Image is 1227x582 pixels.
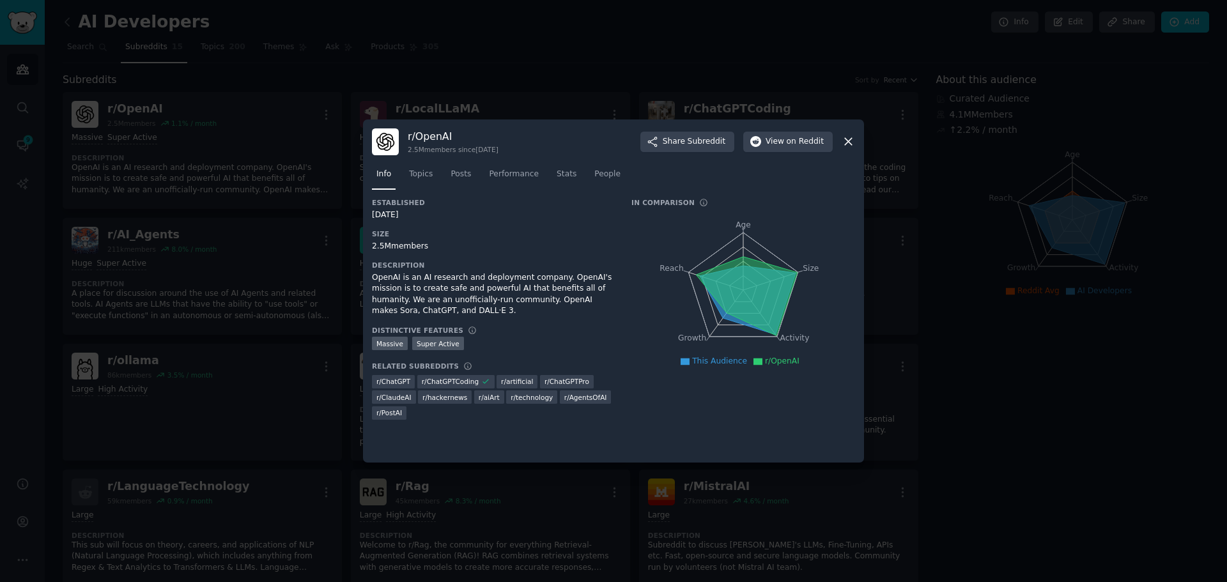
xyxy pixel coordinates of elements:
[376,377,410,386] span: r/ ChatGPT
[422,393,467,402] span: r/ hackernews
[372,362,459,371] h3: Related Subreddits
[405,164,437,190] a: Topics
[408,145,498,154] div: 2.5M members since [DATE]
[780,333,810,342] tspan: Activity
[479,393,500,402] span: r/ aiArt
[484,164,543,190] a: Performance
[489,169,539,180] span: Performance
[376,169,391,180] span: Info
[594,169,621,180] span: People
[372,198,613,207] h3: Established
[372,241,613,252] div: 2.5M members
[372,326,463,335] h3: Distinctive Features
[787,136,824,148] span: on Reddit
[372,337,408,350] div: Massive
[692,356,747,365] span: This Audience
[376,408,402,417] span: r/ PostAI
[766,136,824,148] span: View
[688,136,725,148] span: Subreddit
[631,198,695,207] h3: In Comparison
[501,377,533,386] span: r/ artificial
[743,132,833,152] button: Viewon Reddit
[511,393,553,402] span: r/ technology
[372,272,613,317] div: OpenAI is an AI research and deployment company. OpenAI's mission is to create safe and powerful ...
[372,210,613,221] div: [DATE]
[412,337,464,350] div: Super Active
[451,169,471,180] span: Posts
[422,377,479,386] span: r/ ChatGPTCoding
[564,393,607,402] span: r/ AgentsOfAI
[409,169,433,180] span: Topics
[557,169,576,180] span: Stats
[660,263,684,272] tspan: Reach
[552,164,581,190] a: Stats
[678,333,706,342] tspan: Growth
[372,229,613,238] h3: Size
[446,164,475,190] a: Posts
[765,356,799,365] span: r/OpenAI
[408,130,498,143] h3: r/ OpenAI
[376,393,412,402] span: r/ ClaudeAI
[544,377,589,386] span: r/ ChatGPTPro
[372,261,613,270] h3: Description
[640,132,734,152] button: ShareSubreddit
[372,164,396,190] a: Info
[590,164,625,190] a: People
[663,136,725,148] span: Share
[803,263,819,272] tspan: Size
[372,128,399,155] img: OpenAI
[736,220,751,229] tspan: Age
